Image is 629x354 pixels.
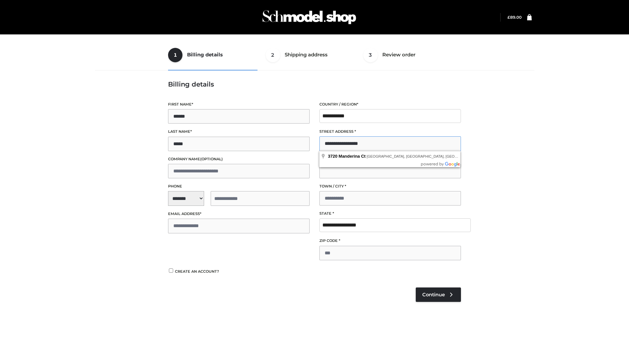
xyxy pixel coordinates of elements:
span: Create an account? [175,269,219,274]
label: Phone [168,183,310,189]
h3: Billing details [168,80,461,88]
label: Company name [168,156,310,162]
label: Last name [168,128,310,135]
span: £ [507,15,510,20]
label: State [319,210,461,217]
label: Email address [168,211,310,217]
a: Continue [416,287,461,302]
label: Street address [319,128,461,135]
label: First name [168,101,310,108]
a: £89.00 [507,15,522,20]
input: Create an account? [168,268,174,273]
span: (optional) [200,157,223,161]
span: Continue [422,292,445,298]
span: Manderina Ct [339,154,366,159]
span: 3720 [328,154,337,159]
img: Schmodel Admin 964 [260,4,358,30]
label: Country / Region [319,101,461,108]
span: [GEOGRAPHIC_DATA], [GEOGRAPHIC_DATA], [GEOGRAPHIC_DATA] [367,154,483,158]
bdi: 89.00 [507,15,522,20]
label: ZIP Code [319,238,461,244]
label: Town / City [319,183,461,189]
